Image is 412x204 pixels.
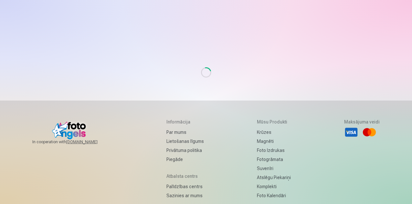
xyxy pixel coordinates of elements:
h5: Mūsu produkti [257,119,291,125]
a: Foto izdrukas [257,146,291,155]
a: Foto kalendāri [257,191,291,200]
a: Privātuma politika [166,146,204,155]
a: Palīdzības centrs [166,182,204,191]
a: Suvenīri [257,164,291,173]
a: Magnēti [257,137,291,146]
a: Lietošanas līgums [166,137,204,146]
a: Fotogrāmata [257,155,291,164]
li: Mastercard [362,125,376,139]
a: [DOMAIN_NAME] [66,139,113,145]
h5: Atbalsta centrs [166,173,204,179]
span: In cooperation with [32,139,113,145]
a: Krūzes [257,128,291,137]
li: Visa [344,125,358,139]
a: Par mums [166,128,204,137]
a: Komplekti [257,182,291,191]
h5: Maksājuma veidi [344,119,380,125]
a: Sazinies ar mums [166,191,204,200]
h5: Informācija [166,119,204,125]
a: Piegāde [166,155,204,164]
a: Atslēgu piekariņi [257,173,291,182]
